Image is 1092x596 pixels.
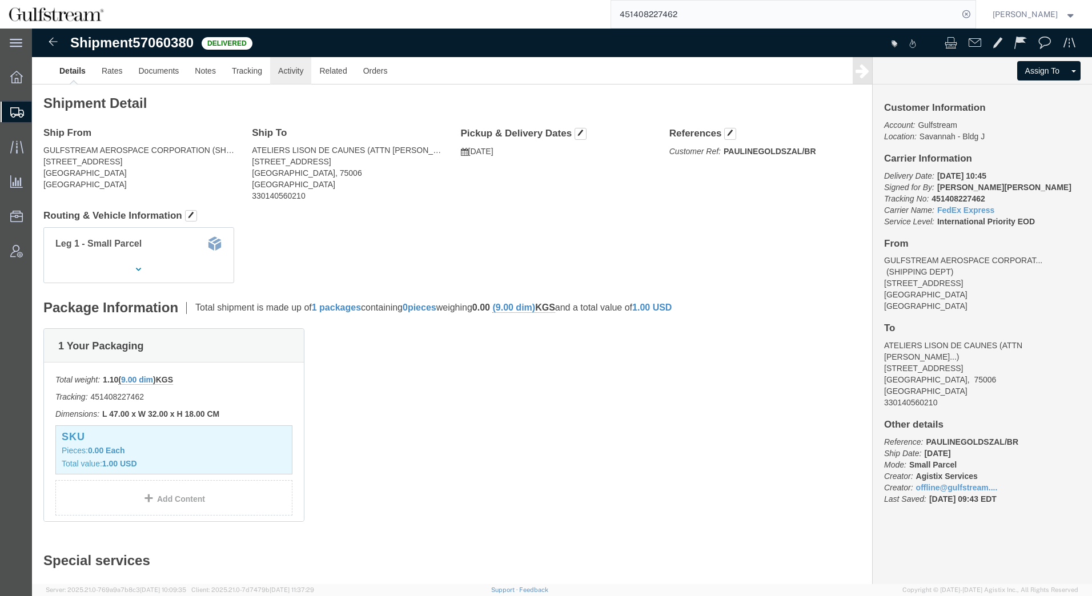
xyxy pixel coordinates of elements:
a: Feedback [519,586,548,593]
img: logo [8,6,105,23]
span: [DATE] 11:37:29 [270,586,314,593]
span: Copyright © [DATE]-[DATE] Agistix Inc., All Rights Reserved [902,585,1078,595]
span: [DATE] 10:09:35 [140,586,186,593]
span: Kimberly Printup [993,8,1058,21]
span: Server: 2025.21.0-769a9a7b8c3 [46,586,186,593]
input: Search for shipment number, reference number [611,1,958,28]
a: Support [491,586,520,593]
span: Client: 2025.21.0-7d7479b [191,586,314,593]
iframe: FS Legacy Container [32,29,1092,584]
button: [PERSON_NAME] [992,7,1077,21]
